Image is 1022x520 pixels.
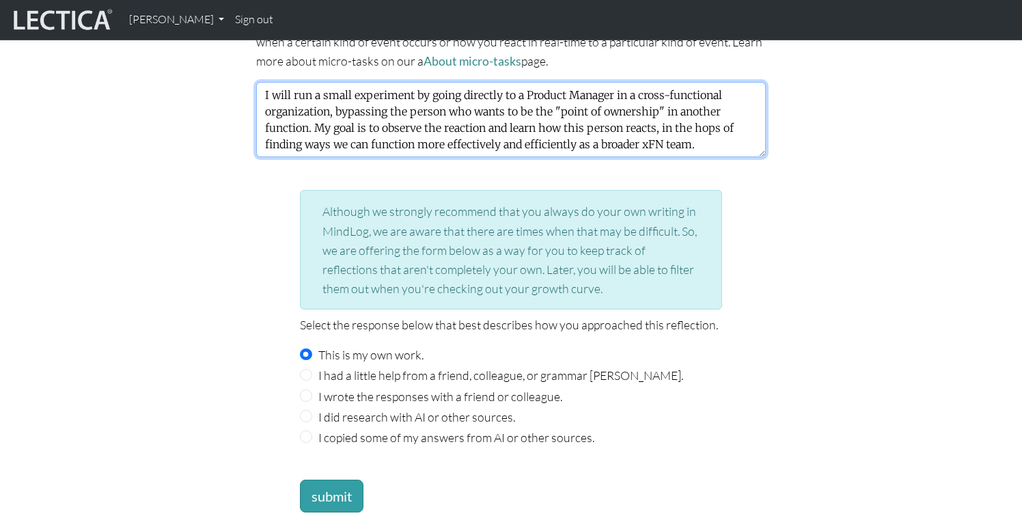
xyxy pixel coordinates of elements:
[256,12,766,71] p: Set a related to your reflections. It can be as simple as making a commitment to notice when a ce...
[300,190,722,310] div: Although we strongly recommend that you always do your own writing in MindLog, we are aware that ...
[10,7,113,33] img: lecticalive
[318,407,515,426] label: I did research with AI or other sources.
[300,480,363,512] button: submit
[300,410,312,422] input: I did research with AI or other sources.
[230,5,279,34] a: Sign out
[318,387,562,406] label: I wrote the responses with a friend or colleague.
[300,430,312,443] input: I copied some of my answers from AI or other sources.
[424,54,521,68] a: About micro-tasks
[300,348,312,361] input: This is my own work.
[318,366,683,385] label: I had a little help from a friend, colleague, or grammar [PERSON_NAME].
[124,5,230,34] a: [PERSON_NAME]
[300,389,312,402] input: I wrote the responses with a friend or colleague.
[318,428,594,447] label: I copied some of my answers from AI or other sources.
[300,369,312,381] input: I had a little help from a friend, colleague, or grammar [PERSON_NAME].
[300,315,722,334] p: Select the response below that best describes how you approached this reflection.
[318,345,424,364] label: This is my own work.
